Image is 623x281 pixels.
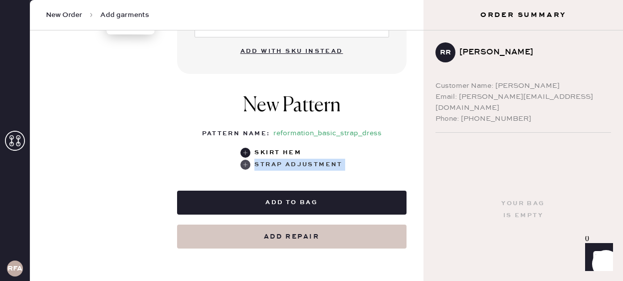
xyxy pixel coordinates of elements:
h3: RFA [7,265,22,272]
div: Customer Name: [PERSON_NAME] [435,80,611,91]
h1: New Pattern [243,94,341,128]
div: skirt hem [254,147,301,159]
span: Add garments [100,10,149,20]
button: Add repair [177,225,407,249]
iframe: Front Chat [576,236,619,279]
span: Deliver to: [435,137,489,149]
div: [PERSON_NAME] [459,46,603,58]
div: Your bag is empty [501,198,545,222]
div: Phone: [PHONE_NUMBER] [435,113,611,124]
h3: Order Summary [423,10,623,20]
button: Add with SKU instead [234,41,349,61]
div: Email: [PERSON_NAME][EMAIL_ADDRESS][DOMAIN_NAME] [435,91,611,113]
div: reformation_basic_strap_dress [273,128,382,140]
div: Pattern Name : [202,128,270,140]
button: Add to bag [177,191,407,215]
div: Strap Adjustment [254,159,342,171]
span: New Order [46,10,82,20]
h3: RR [440,49,451,56]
